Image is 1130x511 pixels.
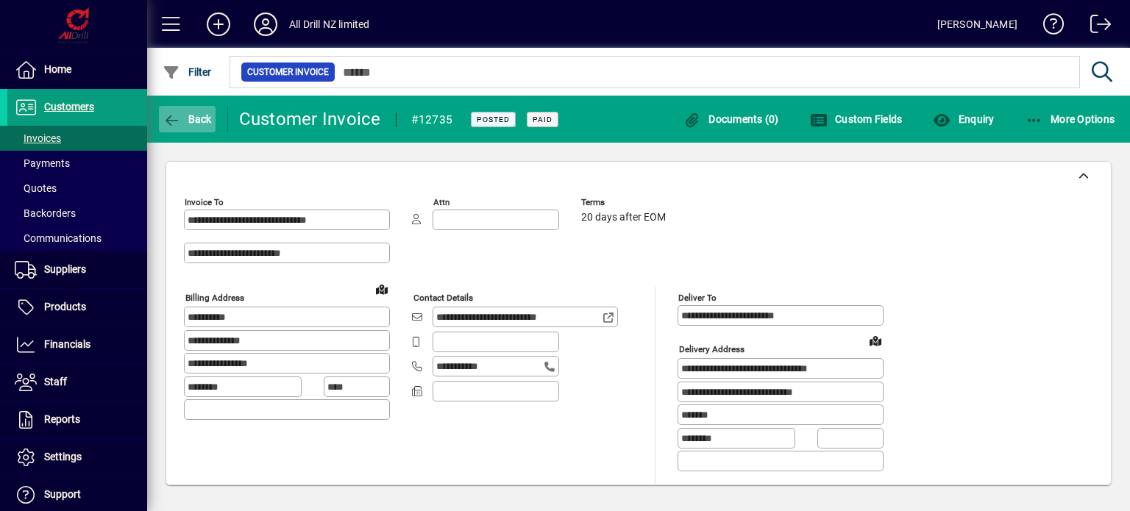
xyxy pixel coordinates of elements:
span: Paid [533,115,552,124]
button: Profile [242,11,289,37]
a: Products [7,289,147,326]
span: Customer Invoice [247,65,329,79]
span: Suppliers [44,263,86,275]
a: Suppliers [7,251,147,288]
button: Documents (0) [680,106,783,132]
span: Custom Fields [810,113,903,125]
a: Staff [7,364,147,401]
button: Custom Fields [806,106,906,132]
div: All Drill NZ limited [289,12,370,36]
span: Settings [44,451,82,462]
span: Financials [44,338,90,350]
a: Communications [7,226,147,251]
div: [PERSON_NAME] [937,12,1017,36]
a: Knowledge Base [1032,3,1065,51]
span: Terms [581,198,669,207]
span: Support [44,488,81,500]
a: Logout [1079,3,1112,51]
a: Financials [7,326,147,363]
span: Backorders [15,207,76,219]
a: Settings [7,439,147,476]
button: Add [195,11,242,37]
a: Reports [7,401,147,438]
span: Invoices [15,132,61,144]
div: #12735 [411,108,453,132]
span: 20 days after EOM [581,212,666,224]
div: Customer Invoice [239,107,381,131]
span: Documents (0) [683,113,779,125]
span: Communications [15,232,102,244]
span: Filter [163,66,212,78]
span: Back [163,113,212,125]
button: Enquiry [929,106,998,132]
span: More Options [1026,113,1115,125]
a: View on map [864,329,887,352]
span: Enquiry [933,113,994,125]
mat-label: Attn [433,197,449,207]
a: Backorders [7,201,147,226]
a: Quotes [7,176,147,201]
button: Filter [159,59,216,85]
span: Products [44,301,86,312]
span: Payments [15,157,70,169]
a: View on map [370,277,394,301]
button: Back [159,106,216,132]
app-page-header-button: Back [147,106,228,132]
span: Customers [44,101,94,112]
a: Payments [7,151,147,176]
span: Staff [44,376,67,387]
mat-label: Deliver To [678,293,717,303]
span: Reports [44,413,80,425]
mat-label: Invoice To [185,197,224,207]
a: Invoices [7,126,147,151]
span: Posted [477,115,510,124]
a: Home [7,51,147,88]
span: Home [44,63,71,75]
button: More Options [1022,106,1119,132]
span: Quotes [15,182,57,194]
